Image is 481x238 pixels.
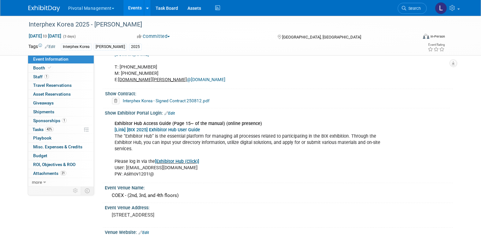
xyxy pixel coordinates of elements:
[282,35,361,39] span: [GEOGRAPHIC_DATA], [GEOGRAPHIC_DATA]
[62,118,67,123] span: 1
[118,77,187,82] u: [DOMAIN_NAME][PERSON_NAME]
[33,83,72,88] span: Travel Reservations
[94,44,127,50] div: [PERSON_NAME]
[110,117,385,181] div: The “Exhibitor Hub” is the essential platform for managing all processes related to participating...
[61,44,92,50] div: Interphex Korea
[115,121,262,126] b: Exhibitor Hub Access Guide (Page 15~ of the manual) (online presence)
[33,127,54,132] span: Tasks
[105,183,453,191] div: Event Venue Name:
[115,127,200,133] a: [Link] [BIX 2025] Exhibitor Hub User Guide
[28,73,94,81] a: Staff1
[28,143,94,151] a: Misc. Expenses & Credits
[33,171,66,176] span: Attachments
[33,74,49,79] span: Staff
[135,33,172,40] button: Committed
[129,44,142,50] div: 2025
[105,203,453,211] div: Event Venue Address:
[28,178,94,187] a: more
[33,153,47,158] span: Budget
[45,45,55,49] a: Edit
[33,162,75,167] span: ROI, Objectives & ROO
[28,169,94,178] a: Attachments21
[33,135,51,140] span: Playbook
[32,180,42,185] span: more
[33,144,82,149] span: Misc. Expenses & Credits
[28,108,94,116] a: Shipments
[164,111,175,116] a: Edit
[406,6,421,11] span: Search
[28,5,60,12] img: ExhibitDay
[33,109,54,114] span: Shipments
[42,33,48,39] span: to
[33,92,71,97] span: Asset Reservations
[33,118,67,123] span: Sponsorships
[28,160,94,169] a: ROI, Objectives & ROO
[27,19,410,30] div: Interphex Korea 2025 - [PERSON_NAME]
[60,171,66,176] span: 21
[423,34,429,39] img: Format-Inperson.png
[28,125,94,134] a: Tasks42%
[112,212,243,218] pre: [STREET_ADDRESS]
[383,33,445,42] div: Event Format
[398,3,427,14] a: Search
[187,77,225,82] a: @[DOMAIN_NAME]
[435,2,447,14] img: Leslie Pelton
[139,230,149,235] a: Edit
[28,90,94,98] a: Asset Reservations
[123,98,210,103] a: Interphex Korea - Signed Contract 250812.pdf
[28,134,94,142] a: Playbook
[70,187,81,195] td: Personalize Event Tab Strip
[430,34,445,39] div: In-Person
[44,74,49,79] span: 1
[62,34,76,39] span: (3 days)
[428,43,445,46] div: Event Rating
[28,33,62,39] span: [DATE] [DATE]
[28,99,94,107] a: Giveaways
[105,89,450,97] div: Show Contract:
[105,108,453,116] div: Show Exhibitor Portal Login:
[28,55,94,63] a: Event Information
[28,81,94,90] a: Travel Reservations
[45,127,54,132] span: 42%
[105,228,453,236] div: Venue Website:
[112,99,122,103] a: Delete attachment?
[28,152,94,160] a: Budget
[110,191,448,200] div: COEX - (2nd, 3rd, and 4th floors)
[48,66,51,69] i: Booth reservation complete
[28,116,94,125] a: Sponsorships1
[33,100,54,105] span: Giveaways
[33,57,68,62] span: Event Information
[155,159,199,164] a: [Exhibitor Hub (Click)]
[81,187,94,195] td: Toggle Event Tabs
[28,43,55,51] td: Tags
[33,65,52,70] span: Booth
[28,64,94,72] a: Booth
